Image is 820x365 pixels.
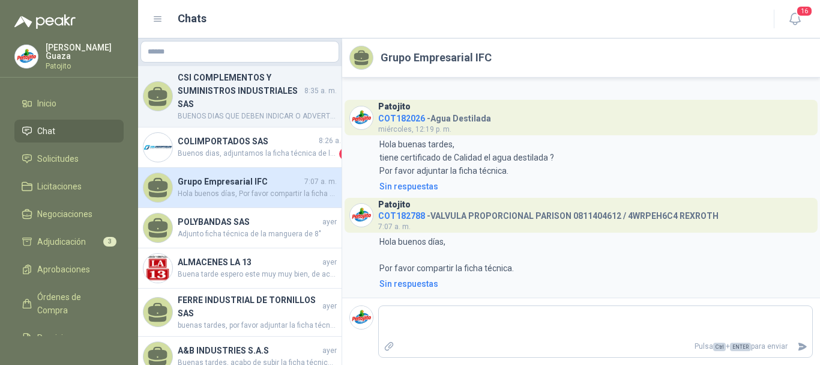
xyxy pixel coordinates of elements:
[378,114,425,123] span: COT182026
[304,176,337,188] span: 7:07 a. m.
[37,97,56,110] span: Inicio
[46,63,124,70] p: Patojito
[378,125,451,133] span: miércoles, 12:19 p. m.
[138,168,342,208] a: Grupo Empresarial IFC7:07 a. m.Hola buenos días, Por favor compartir la ficha técnica.
[37,207,92,221] span: Negociaciones
[178,269,337,280] span: Buena tarde espero este muy muy bien, de acuerdo a la informacion que me brinda fabricante no hab...
[14,327,124,349] a: Remisiones
[350,306,373,329] img: Company Logo
[14,230,124,253] a: Adjudicación3
[322,345,337,357] span: ayer
[14,203,124,225] a: Negociaciones
[178,111,337,122] span: BUENOS DIAS QUE DEBEN INDICAR O ADVERTIR LAS PLACAS DE SEÑALIZACION
[379,336,399,357] label: Adjuntar archivos
[15,45,38,68] img: Company Logo
[178,229,337,240] span: Adjunto ficha técnica de la manguera de 8"
[14,14,76,29] img: Logo peakr
[14,258,124,281] a: Aprobaciones
[322,257,337,268] span: ayer
[178,71,302,111] h4: CSI COMPLEMENTOS Y SUMINISTROS INDUSTRIALES SAS
[379,138,554,177] p: Hola buenas tardes, tiene certificado de Calidad el agua destilada ? Por favor adjuntar la ficha ...
[319,135,351,147] span: 8:26 a. m.
[37,152,79,165] span: Solicitudes
[14,92,124,115] a: Inicio
[14,147,124,170] a: Solicitudes
[37,235,86,248] span: Adjudicación
[178,188,337,200] span: Hola buenos días, Por favor compartir la ficha técnica.
[378,211,425,221] span: COT182788
[46,43,124,60] p: [PERSON_NAME] Guaza
[381,49,492,66] h2: Grupo Empresarial IFC
[796,5,813,17] span: 16
[322,301,337,312] span: ayer
[178,10,207,27] h1: Chats
[322,216,337,228] span: ayer
[178,175,302,188] h4: Grupo Empresarial IFC
[178,293,320,320] h4: FERRE INDUSTRIAL DE TORNILLOS SAS
[379,180,438,193] div: Sin respuestas
[378,208,719,219] h4: - VALVULA PROPORCIONAL PARISON 0811404612 / 4WRPEH6C4 REXROTH
[713,343,726,351] span: Ctrl
[178,256,320,269] h4: ALMACENES LA 13
[37,124,55,138] span: Chat
[339,148,351,160] span: 1
[37,290,112,317] span: Órdenes de Compra
[138,66,342,127] a: CSI COMPLEMENTOS Y SUMINISTROS INDUSTRIALES SAS8:35 a. m.BUENOS DIAS QUE DEBEN INDICAR O ADVERTIR...
[379,277,438,290] div: Sin respuestas
[178,215,320,229] h4: POLYBANDAS SAS
[37,331,82,345] span: Remisiones
[350,204,373,227] img: Company Logo
[178,148,337,160] span: Buenos dias, adjuntamos la ficha técnica de la manguera, informando todas sus especificaciones
[379,235,514,275] p: Hola buenos días, Por favor compartir la ficha técnica.
[138,208,342,248] a: POLYBANDAS SASayerAdjunto ficha técnica de la manguera de 8"
[14,175,124,198] a: Licitaciones
[378,222,411,231] span: 7:07 a. m.
[138,248,342,289] a: Company LogoALMACENES LA 13ayerBuena tarde espero este muy muy bien, de acuerdo a la informacion ...
[377,180,813,193] a: Sin respuestas
[103,237,116,247] span: 3
[730,343,751,351] span: ENTER
[138,289,342,337] a: FERRE INDUSTRIAL DE TORNILLOS SASayerbuenas tardes, por favor adjuntar la ficha técnica, muchas g...
[138,127,342,168] a: Company LogoCOLIMPORTADOS SAS8:26 a. m.Buenos dias, adjuntamos la ficha técnica de la manguera, i...
[37,180,82,193] span: Licitaciones
[14,120,124,143] a: Chat
[304,85,337,97] span: 8:35 a. m.
[178,320,337,331] span: buenas tardes, por favor adjuntar la ficha técnica, muchas gracias
[378,103,411,110] h3: Patojito
[350,106,373,129] img: Company Logo
[378,111,491,122] h4: - Agua Destilada
[378,201,411,208] h3: Patojito
[14,286,124,322] a: Órdenes de Compra
[792,336,812,357] button: Enviar
[37,263,90,276] span: Aprobaciones
[143,133,172,162] img: Company Logo
[399,336,793,357] p: Pulsa + para enviar
[178,344,320,357] h4: A&B INDUSTRIES S.A.S
[143,254,172,283] img: Company Logo
[377,277,813,290] a: Sin respuestas
[178,135,316,148] h4: COLIMPORTADOS SAS
[784,8,806,30] button: 16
